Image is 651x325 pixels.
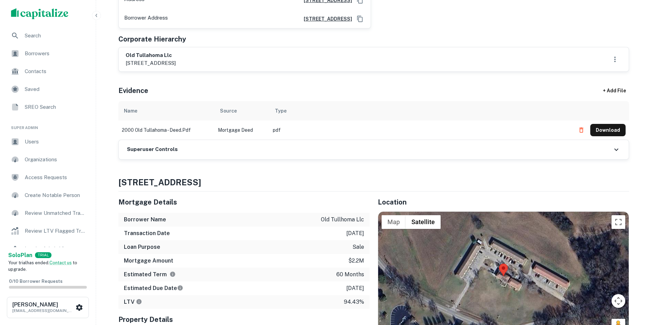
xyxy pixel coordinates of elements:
[617,270,651,303] iframe: Chat Widget
[25,173,86,182] span: Access Requests
[124,229,170,237] h6: Transaction Date
[25,245,86,253] span: Lender Admin View
[8,252,32,258] strong: Solo Plan
[25,32,86,40] span: Search
[352,243,364,251] p: sale
[5,27,90,44] a: Search
[5,241,90,257] a: Lender Admin View
[5,187,90,204] a: Create Notable Person
[177,285,183,291] svg: Estimate is based on a standard schedule for this type of loan.
[298,15,352,23] a: [STREET_ADDRESS]
[5,45,90,62] a: Borrowers
[126,51,176,59] h6: old tullahoma llc
[118,120,214,140] td: 2000 old tullahoma - deed.pdf
[382,215,406,229] button: Show street map
[124,243,160,251] h6: Loan Purpose
[575,125,588,136] button: Delete file
[591,85,639,97] div: + Add File
[124,270,176,279] h6: Estimated Term
[118,176,629,188] h4: [STREET_ADDRESS]
[49,260,72,265] a: Contact us
[5,81,90,97] a: Saved
[124,216,166,224] h6: Borrower Name
[5,223,90,239] a: Review LTV Flagged Transactions
[269,120,572,140] td: pdf
[275,107,287,115] div: Type
[220,107,237,115] div: Source
[321,216,364,224] p: old tullhoma llc
[118,101,214,120] th: Name
[25,49,86,58] span: Borrowers
[214,120,269,140] td: Mortgage Deed
[127,146,178,153] h6: Superuser Controls
[124,107,137,115] div: Name
[378,197,629,207] h5: Location
[136,299,142,305] svg: LTVs displayed on the website are for informational purposes only and may be reported incorrectly...
[35,252,51,258] div: TRIAL
[8,260,77,272] span: Your trial has ended. to upgrade.
[170,271,176,277] svg: Term is based on a standard schedule for this type of loan.
[25,209,86,217] span: Review Unmatched Transactions
[25,155,86,164] span: Organizations
[355,14,365,24] button: Copy Address
[5,117,90,134] li: Super Admin
[5,134,90,150] a: Users
[612,294,625,308] button: Map camera controls
[25,138,86,146] span: Users
[25,67,86,76] span: Contacts
[124,298,142,306] h6: LTV
[336,270,364,279] p: 60 months
[214,101,269,120] th: Source
[118,314,370,325] h5: Property Details
[269,101,572,120] th: Type
[118,101,629,140] div: scrollable content
[124,257,173,265] h6: Mortgage Amount
[7,297,89,318] button: [PERSON_NAME][EMAIL_ADDRESS][DOMAIN_NAME]
[8,251,32,259] a: SoloPlan
[5,151,90,168] a: Organizations
[346,284,364,292] p: [DATE]
[5,169,90,186] a: Access Requests
[5,205,90,221] a: Review Unmatched Transactions
[118,85,148,96] h5: Evidence
[346,229,364,237] p: [DATE]
[5,99,90,115] a: SREO Search
[12,307,74,314] p: [EMAIL_ADDRESS][DOMAIN_NAME]
[124,14,168,24] p: Borrower Address
[406,215,441,229] button: Show satellite imagery
[590,124,626,136] button: Download
[25,85,86,93] span: Saved
[126,59,176,67] p: [STREET_ADDRESS]
[25,191,86,199] span: Create Notable Person
[124,284,183,292] h6: Estimated Due Date
[612,215,625,229] button: Toggle fullscreen view
[25,227,86,235] span: Review LTV Flagged Transactions
[344,298,364,306] p: 94.43%
[11,8,69,19] img: capitalize-logo.png
[118,197,370,207] h5: Mortgage Details
[25,103,86,111] span: SREO Search
[9,279,62,284] span: 0 / 10 Borrower Requests
[5,63,90,80] a: Contacts
[118,34,186,44] h5: Corporate Hierarchy
[12,302,74,307] h6: [PERSON_NAME]
[348,257,364,265] p: $2.2m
